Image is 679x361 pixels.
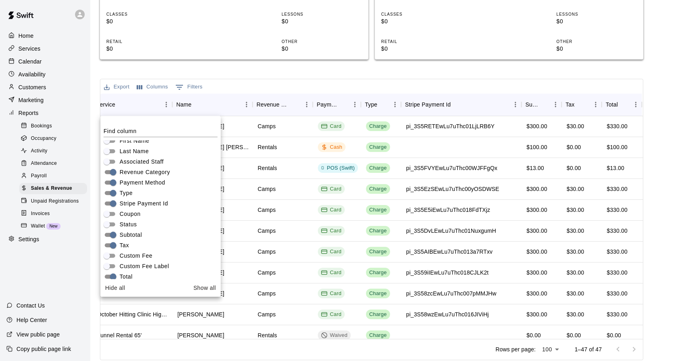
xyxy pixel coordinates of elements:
[282,17,362,26] p: $0
[527,331,541,339] div: $0.00
[6,234,84,246] a: Settings
[16,330,60,338] p: View public page
[406,122,494,130] div: pi_3S5RETEwLu7uThc01LjLRB6Y
[567,227,584,235] div: $30.00
[6,68,84,80] a: Availability
[6,81,84,93] a: Customers
[337,99,349,110] button: Sort
[100,116,221,297] div: Select columns
[19,195,90,207] a: Unpaid Registrations
[19,146,87,157] div: Activity
[19,121,87,132] div: Bookings
[106,39,187,45] p: RETAIL
[282,45,362,53] p: $0
[369,311,387,318] div: Charge
[369,269,387,277] div: Charge
[31,210,50,218] span: Invoices
[406,185,499,193] div: pi_3S5EzSEwLu7uThc00yOSDWSE
[607,310,628,318] div: $330.00
[321,332,348,339] div: Waived
[618,99,629,110] button: Sort
[557,11,637,17] p: LESSONS
[406,248,492,256] div: pi_3S5AIBEwLu7uThc013a7RTxv
[527,269,547,277] div: $300.00
[406,289,496,297] div: pi_3S58zcEwLu7uThc007pMMJHw
[321,123,342,130] div: Card
[369,185,387,193] div: Charge
[120,220,137,229] span: Status
[567,331,581,339] div: $0.00
[602,93,642,116] div: Total
[120,147,149,156] span: Last Name
[258,269,276,277] div: Camps
[381,45,461,53] p: $0
[369,227,387,235] div: Charge
[258,248,276,256] div: Camps
[31,160,57,168] span: Attendance
[120,199,168,208] span: Stripe Payment Id
[240,98,252,111] button: Menu
[6,43,84,55] a: Services
[527,310,547,318] div: $300.00
[19,158,87,169] div: Attendance
[120,262,169,271] span: Custom Fee Label
[31,222,45,230] span: Wallet
[252,93,313,116] div: Revenue Category
[406,164,497,172] div: pi_3S5FVYEwLu7uThc00WJFFgQx
[557,17,637,26] p: $0
[258,122,276,130] div: Camps
[406,269,489,277] div: pi_3S59iIEwLu7uThc018CJLK2t
[258,289,276,297] div: Camps
[321,164,355,172] div: POS (Swift)
[282,39,362,45] p: OTHER
[607,269,628,277] div: $330.00
[567,164,581,172] div: $0.00
[575,345,602,353] p: 1–47 of 47
[590,98,602,111] button: Menu
[18,96,44,104] p: Marketing
[19,183,90,195] a: Sales & Revenue
[561,93,602,116] div: Tax
[567,206,584,214] div: $30.00
[389,98,401,111] button: Menu
[19,220,90,232] a: WalletNew
[607,206,628,214] div: $330.00
[19,196,87,207] div: Unpaid Registrations
[607,289,628,297] div: $330.00
[405,93,451,116] div: Stripe Payment Id
[557,39,637,45] p: OTHER
[321,311,342,318] div: Card
[509,98,521,111] button: Menu
[19,170,90,183] a: Payroll
[6,94,84,106] div: Marketing
[527,185,547,193] div: $300.00
[527,122,547,130] div: $300.00
[406,227,496,235] div: pi_3S5DvLEwLu7uThc01NuxgumH
[19,145,90,158] a: Activity
[258,331,277,339] div: Rentals
[31,135,57,143] span: Occupancy
[19,183,87,194] div: Sales & Revenue
[6,55,84,68] a: Calendar
[361,93,401,116] div: Type
[289,99,301,110] button: Sort
[106,11,187,17] p: CLASSES
[567,185,584,193] div: $30.00
[31,197,79,205] span: Unpaid Registrations
[496,345,536,353] p: Rows per page:
[18,83,46,91] p: Customers
[401,93,521,116] div: Stripe Payment Id
[191,99,203,110] button: Sort
[97,331,142,339] div: Tunnel Rental 65'
[527,227,547,235] div: $300.00
[177,310,224,318] div: Bassil Hussain
[16,345,71,353] p: Copy public page link
[527,289,547,297] div: $300.00
[6,107,84,119] a: Reports
[369,206,387,214] div: Charge
[567,248,584,256] div: $30.00
[369,248,387,256] div: Charge
[527,164,544,172] div: $13.00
